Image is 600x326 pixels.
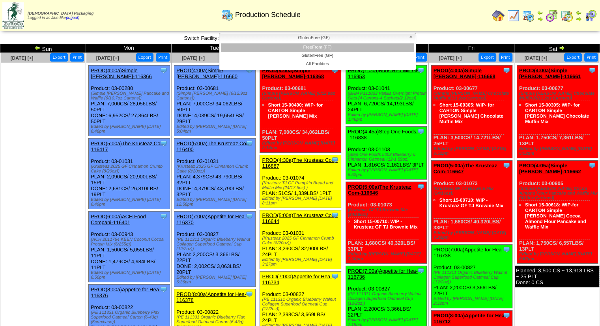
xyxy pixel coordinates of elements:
[499,53,512,62] button: Print
[348,129,418,141] a: PROD(4:45a)Step One Foods, -116838
[262,141,341,150] div: Edited by [PERSON_NAME] [DATE] 2:14pm
[331,156,339,164] img: Tooltip
[584,53,598,62] button: Print
[503,161,510,169] img: Tooltip
[346,66,427,124] div: Product: 03-01041 PLAN: 6,720CS / 14,193LBS / 24PLT
[262,67,324,79] a: PROD(4:00a)Simple [PERSON_NAME]-116368
[91,214,146,225] a: PROD(6:00a)ACH Food Compani-116401
[519,186,598,200] div: (Simple [PERSON_NAME] Cocoa Almond Flour Pancake and Waffle Mix (6/10oz Cartons))
[70,53,84,62] button: Print
[91,91,170,101] div: (Simple [PERSON_NAME] Pancake and Waffle (6/10.7oz Cartons))
[588,66,596,74] img: Tooltip
[245,212,253,220] img: Tooltip
[417,66,425,74] img: Tooltip
[91,237,170,247] div: (ACH 2011764 KEEN Coconut Cocoa Protein Mix (6/255g))
[588,161,596,169] img: Tooltip
[434,247,503,259] a: PROD(7:00a)Appetite for Hea-116738
[89,66,170,136] div: Product: 03-00280 PLAN: 7,000CS / 28,056LBS / 50PLT DONE: 6,952CS / 27,864LBS / 50PLT
[546,9,558,22] img: calendarblend.gif
[262,181,341,190] div: (Krusteaz TJ GF Pumpkin Bread and Muffin Mix (24/17.5oz) )
[91,287,161,298] a: PROD(8:00a)Appetite for Hea-116376
[348,112,427,122] div: Edited by [PERSON_NAME] [DATE] 1:46pm
[515,266,599,287] div: Planned: 3,500 CS ~ 13,918 LBS ~ 25 PLT Done: 0 CS
[348,152,427,162] div: (Step One Foods 5003 Blueberry & Cinnamon Oatmeal (12-1.59oz)
[89,212,170,282] div: Product: 03-00943 PLAN: 1,500CS / 5,055LBS / 11PLT DONE: 1,479CS / 4,984LBS / 11PLT
[174,212,256,287] div: Product: 03-00827 PLAN: 2,200CS / 3,366LBS / 22PLT DONE: 2,002CS / 3,063LBS / 20PLT
[176,237,255,251] div: (PE 111311 Organic Blueberry Walnut Collagen Superfood Oatmeal Cup (12/2oz))
[91,197,170,207] div: Edited by [PERSON_NAME] [DATE] 6:49pm
[413,53,427,62] button: Print
[176,214,246,225] a: PROD(7:00a)Appetite for Hea-116370
[96,55,119,61] a: [DATE] [+]
[519,252,598,261] div: Edited by [PERSON_NAME] [DATE] 6:52pm
[91,310,170,324] div: (PE 111331 Organic Blueberry Flax Superfood Oatmeal Carton (6-43g)(6crtn/case))
[576,16,582,22] img: arrowright.gif
[91,270,170,280] div: Edited by [PERSON_NAME] [DATE] 6:50pm
[91,67,152,79] a: PROD(4:00a)Simple [PERSON_NAME]-116366
[519,91,598,101] div: (Simple [PERSON_NAME] Chocolate Muffin (6/11.2oz Cartons))
[479,53,496,62] button: Export
[348,252,427,261] div: Edited by [PERSON_NAME] [DATE] 7:10pm
[182,55,205,61] a: [DATE] [+]
[348,208,427,217] div: (Krusteaz GF TJ Brownie Mix (24/16oz))
[525,102,589,124] a: Short 15-00305: WIP- for CARTON Simple [PERSON_NAME] Chocolate Muffin Mix
[262,236,341,245] div: (Krusteaz 2025 GF Cinnamon Crumb Cake (8/20oz))
[348,184,411,196] a: PROD(5:00a)The Krusteaz Com-116646
[431,245,512,308] div: Product: 03-00827 PLAN: 2,200CS / 3,366LBS / 22PLT
[34,45,41,51] img: arrowleft.gif
[262,196,341,206] div: Edited by [PERSON_NAME] [DATE] 8:11pm
[260,210,341,269] div: Product: 03-01031 PLAN: 3,290CS / 32,900LBS / 24PLT
[160,66,168,74] img: Tooltip
[91,141,166,152] a: PROD(5:00a)The Krusteaz Com-116417
[537,16,543,22] img: arrowright.gif
[160,285,168,293] img: Tooltip
[434,146,512,156] div: Edited by [PERSON_NAME] [DATE] 6:52pm
[417,183,425,191] img: Tooltip
[262,157,337,169] a: PROD(4:30a)The Krusteaz Com-116887
[524,55,547,61] a: [DATE] [+]
[156,53,170,62] button: Print
[331,272,339,280] img: Tooltip
[176,141,252,152] a: PROD(5:00a)The Krusteaz Com-116400
[262,91,341,101] div: (Simple [PERSON_NAME] (6/12.9oz Cartons))
[417,127,425,135] img: Tooltip
[434,313,506,324] a: PROD(8:00a)Appetite for Hea-116712
[434,296,512,306] div: Edited by [PERSON_NAME] [DATE] 2:32pm
[559,45,565,51] img: arrowright.gif
[434,67,495,79] a: PROD(4:00a)Simple [PERSON_NAME]-116668
[331,211,339,219] img: Tooltip
[262,257,341,267] div: Edited by [PERSON_NAME] [DATE] 3:27pm
[503,66,510,74] img: Tooltip
[91,124,170,134] div: Edited by [PERSON_NAME] [DATE] 6:48pm
[346,127,427,180] div: Product: 03-01103 PLAN: 1,816CS / 2,162LBS / 3PLT
[260,155,341,208] div: Product: 03-01074 PLAN: 51CS / 1,339LBS / 1PLT
[221,52,414,60] li: GlutenFree (GF)
[66,16,79,20] a: (logout)
[439,55,462,61] a: [DATE] [+]
[28,11,93,16] span: [DEMOGRAPHIC_DATA] Packaging
[2,2,24,29] img: zoroco-logo-small.webp
[89,139,170,209] div: Product: 03-01031 PLAN: 2,090CS / 20,900LBS / 15PLT DONE: 2,681CS / 26,810LBS / 19PLT
[519,146,598,156] div: Edited by [PERSON_NAME] [DATE] 6:52pm
[10,55,33,61] a: [DATE] [+]
[91,164,170,174] div: (Krusteaz 2025 GF Cinnamon Crumb Cake (8/20oz))
[176,91,255,101] div: (Simple [PERSON_NAME] (6/12.9oz Cartons))
[434,91,512,101] div: (Simple [PERSON_NAME] Chocolate Muffin (6/11.2oz Cartons))
[584,9,597,22] img: calendarcustomer.gif
[431,66,512,158] div: Product: 03-00677 PLAN: 3,500CS / 14,721LBS / 25PLT
[348,168,427,177] div: Edited by [PERSON_NAME] [DATE] 6:52pm
[507,9,520,22] img: line_graph.gif
[519,163,581,174] a: PROD(4:05a)Simple [PERSON_NAME]-116662
[0,44,86,53] td: Sun
[564,53,582,62] button: Export
[439,102,503,124] a: Short 15-00305: WIP- for CARTON Simple [PERSON_NAME] Chocolate Muffin Mix
[346,182,427,264] div: Product: 03-01073 PLAN: 1,680CS / 40,320LBS / 33PLT
[176,124,255,134] div: Edited by [PERSON_NAME] [DATE] 5:04pm
[221,60,414,68] li: All Facilities
[348,67,421,79] a: PROD(1:00a)Bobs Red Mill GF-116953
[354,219,418,230] a: Short 15-00710: WIP - Krusteaz GF TJ Brownie Mix
[50,53,68,62] button: Export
